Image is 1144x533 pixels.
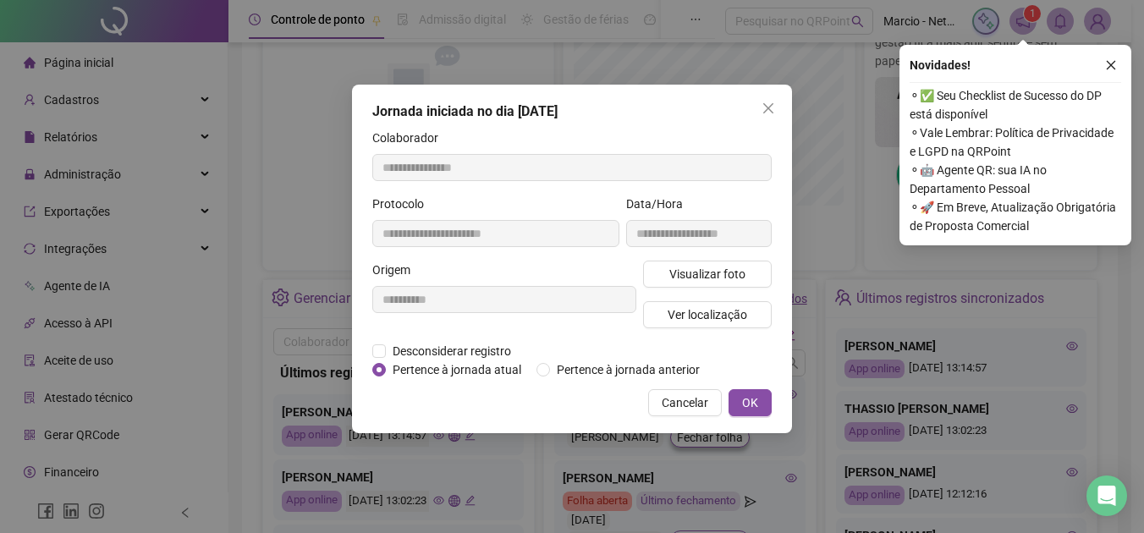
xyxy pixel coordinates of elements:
span: Pertence à jornada atual [386,360,528,379]
span: Visualizar foto [669,265,745,283]
span: Desconsiderar registro [386,342,518,360]
span: Ver localização [668,305,747,324]
button: Visualizar foto [643,261,772,288]
span: Pertence à jornada anterior [550,360,707,379]
span: ⚬ 🤖 Agente QR: sua IA no Departamento Pessoal [910,161,1121,198]
label: Data/Hora [626,195,694,213]
span: Novidades ! [910,56,971,74]
span: ⚬ ✅ Seu Checklist de Sucesso do DP está disponível [910,86,1121,124]
button: OK [729,389,772,416]
button: Ver localização [643,301,772,328]
span: ⚬ Vale Lembrar: Política de Privacidade e LGPD na QRPoint [910,124,1121,161]
div: Open Intercom Messenger [1086,475,1127,516]
span: close [762,102,775,115]
button: Cancelar [648,389,722,416]
button: Close [755,95,782,122]
div: Jornada iniciada no dia [DATE] [372,102,772,122]
label: Colaborador [372,129,449,147]
span: close [1105,59,1117,71]
span: ⚬ 🚀 Em Breve, Atualização Obrigatória de Proposta Comercial [910,198,1121,235]
span: OK [742,393,758,412]
label: Origem [372,261,421,279]
label: Protocolo [372,195,435,213]
span: Cancelar [662,393,708,412]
